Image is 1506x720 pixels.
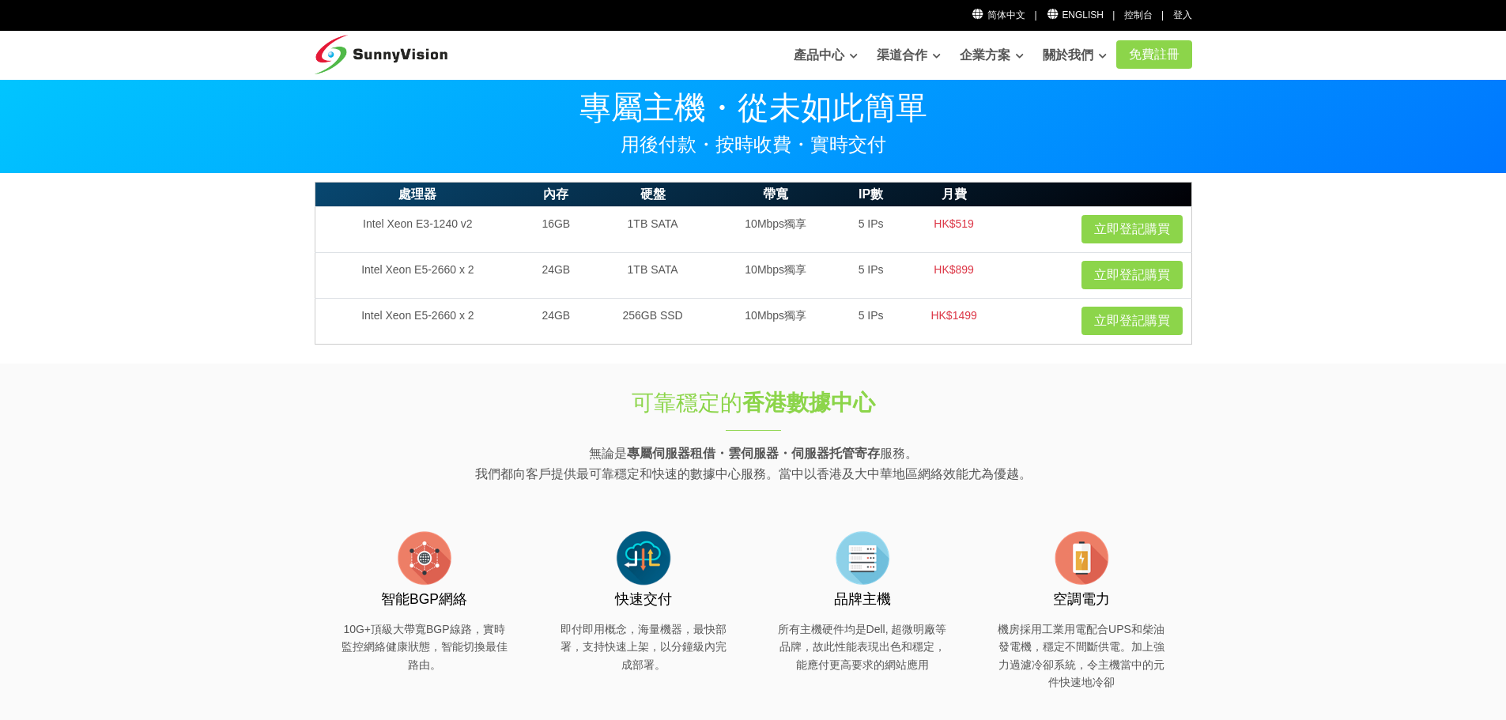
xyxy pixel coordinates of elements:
th: 帶寬 [714,183,838,207]
a: 立即登記購買 [1081,261,1183,289]
td: 10Mbps獨享 [714,252,838,298]
a: 企業方案 [960,40,1024,71]
td: 1TB SATA [591,206,713,252]
h3: 品牌主機 [776,590,949,609]
h3: 智能BGP網絡 [338,590,511,609]
h3: 空調電力 [995,590,1168,609]
td: HK$899 [904,252,1004,298]
td: Intel Xeon E5-2660 x 2 [315,252,520,298]
td: HK$519 [904,206,1004,252]
td: 24GB [520,298,591,344]
p: 無論是 服務。 我們都向客戶提供最可靠穩定和快速的數據中心服務。當中以香港及大中華地區網絡效能尤為優越。 [315,443,1192,484]
a: 關於我們 [1043,40,1107,71]
td: 5 IPs [838,252,904,298]
a: English [1046,9,1104,21]
td: 5 IPs [838,206,904,252]
h1: 可靠穩定的 [490,387,1017,418]
a: 免費註冊 [1116,40,1192,69]
strong: 專屬伺服器租借・雲伺服器・伺服器托管寄存 [627,447,880,460]
th: IP數 [838,183,904,207]
a: 登入 [1173,9,1192,21]
td: 1TB SATA [591,252,713,298]
h3: 快速交付 [557,590,730,609]
p: 10G+頂級大帶寬BGP線路，實時監控網絡健康狀態，智能切換最佳路由。 [338,620,511,673]
td: 10Mbps獨享 [714,298,838,344]
p: 即付即用概念，海量機器，最快部署，支持快速上架，以分鐘級內完成部署。 [557,620,730,673]
p: 所有主機硬件均是Dell, 超微明廠等品牌，故此性能表現出色和穩定，能應付更高要求的網站應用 [776,620,949,673]
img: flat-internet.png [393,526,456,590]
a: 立即登記購買 [1081,307,1183,335]
strong: 香港數據中心 [742,390,875,415]
p: 專屬主機・從未如此簡單 [315,92,1192,123]
p: 用後付款・按時收費・實時交付 [315,135,1192,154]
a: 简体中文 [972,9,1026,21]
td: HK$1499 [904,298,1004,344]
td: 16GB [520,206,591,252]
img: flat-cloud-in-out.png [612,526,675,590]
th: 月費 [904,183,1004,207]
a: 控制台 [1124,9,1153,21]
li: | [1161,8,1164,23]
td: 5 IPs [838,298,904,344]
li: | [1112,8,1115,23]
img: flat-server-alt.png [831,526,894,590]
th: 處理器 [315,183,520,207]
td: 10Mbps獨享 [714,206,838,252]
li: | [1034,8,1036,23]
td: Intel Xeon E3-1240 v2 [315,206,520,252]
td: 24GB [520,252,591,298]
th: 內存 [520,183,591,207]
a: 立即登記購買 [1081,215,1183,243]
a: 渠道合作 [877,40,941,71]
p: 機房採用工業用電配合UPS和柴油發電機，穩定不間斷供電。加上強力過濾冷卻系統，令主機當中的元件快速地冷卻 [995,620,1168,692]
td: 256GB SSD [591,298,713,344]
td: Intel Xeon E5-2660 x 2 [315,298,520,344]
img: flat-battery.png [1050,526,1113,590]
a: 產品中心 [794,40,858,71]
th: 硬盤 [591,183,713,207]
